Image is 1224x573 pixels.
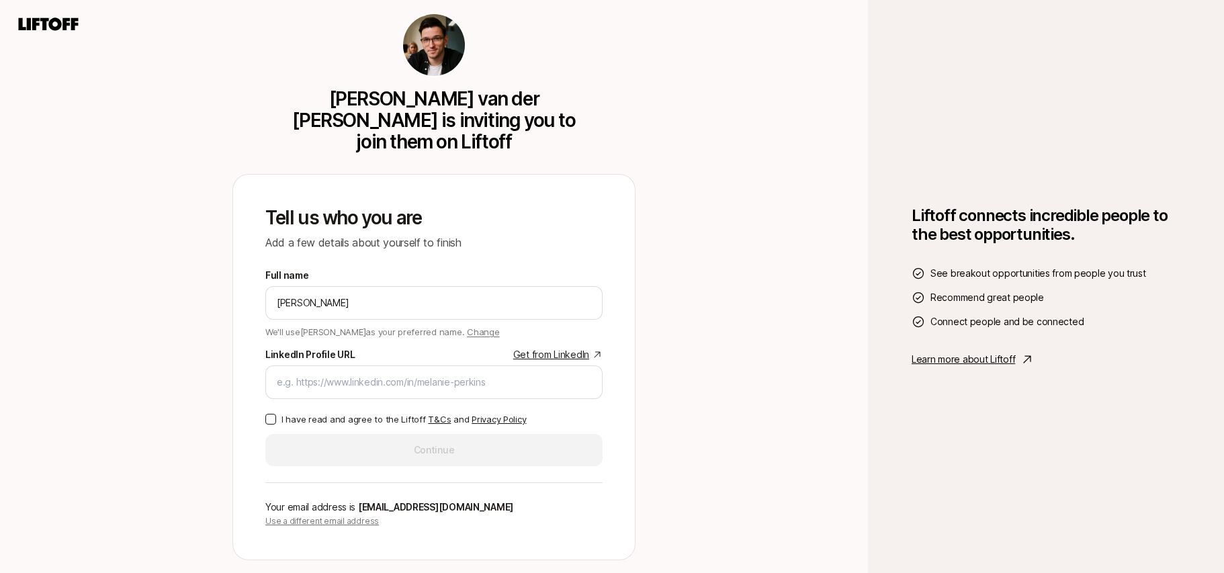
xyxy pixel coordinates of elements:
p: Tell us who you are [265,207,603,228]
p: Add a few details about yourself to finish [265,234,603,251]
input: e.g. Melanie Perkins [277,295,591,311]
p: I have read and agree to the Liftoff and [281,412,526,426]
p: Your email address is [265,499,603,515]
p: Use a different email address [265,515,603,527]
p: [PERSON_NAME] van der [PERSON_NAME] is inviting you to join them on Liftoff [288,88,580,152]
p: Learn more about Liftoff [912,351,1015,367]
div: LinkedIn Profile URL [265,347,355,363]
span: Change [467,326,499,337]
p: We'll use [PERSON_NAME] as your preferred name. [265,322,500,339]
a: Get from LinkedIn [513,347,603,363]
span: Recommend great people [930,290,1044,306]
span: See breakout opportunities from people you trust [930,265,1146,281]
a: Privacy Policy [472,414,526,425]
label: Full name [265,267,308,283]
a: Learn more about Liftoff [912,351,1180,367]
span: Connect people and be connected [930,314,1084,330]
a: T&Cs [428,414,451,425]
h1: Liftoff connects incredible people to the best opportunities. [912,206,1180,244]
span: [EMAIL_ADDRESS][DOMAIN_NAME] [358,501,513,513]
button: I have read and agree to the Liftoff T&Cs and Privacy Policy [265,414,276,425]
input: e.g. https://www.linkedin.com/in/melanie-perkins [277,374,591,390]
